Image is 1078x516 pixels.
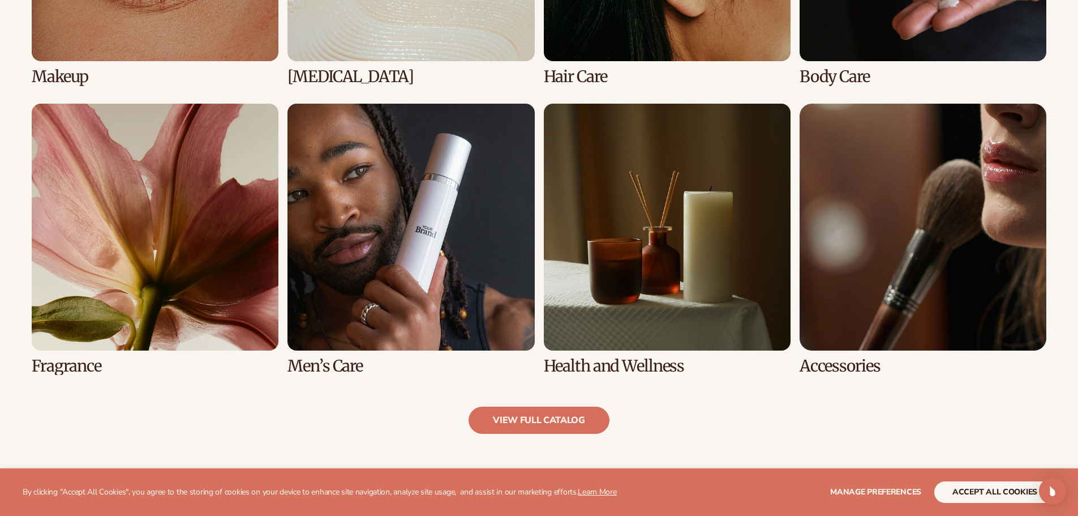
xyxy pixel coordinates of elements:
p: By clicking "Accept All Cookies", you agree to the storing of cookies on your device to enhance s... [23,488,617,497]
div: 6 / 8 [287,104,534,375]
span: Manage preferences [830,487,921,497]
h3: Makeup [32,68,278,86]
button: Manage preferences [830,481,921,503]
div: 8 / 8 [800,104,1046,375]
div: Open Intercom Messenger [1039,477,1066,505]
h3: [MEDICAL_DATA] [287,68,534,86]
button: accept all cookies [934,481,1055,503]
a: Learn More [578,487,616,497]
div: 5 / 8 [32,104,278,375]
h3: Body Care [800,68,1046,86]
div: 7 / 8 [544,104,791,375]
h3: Hair Care [544,68,791,86]
a: view full catalog [469,407,609,434]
